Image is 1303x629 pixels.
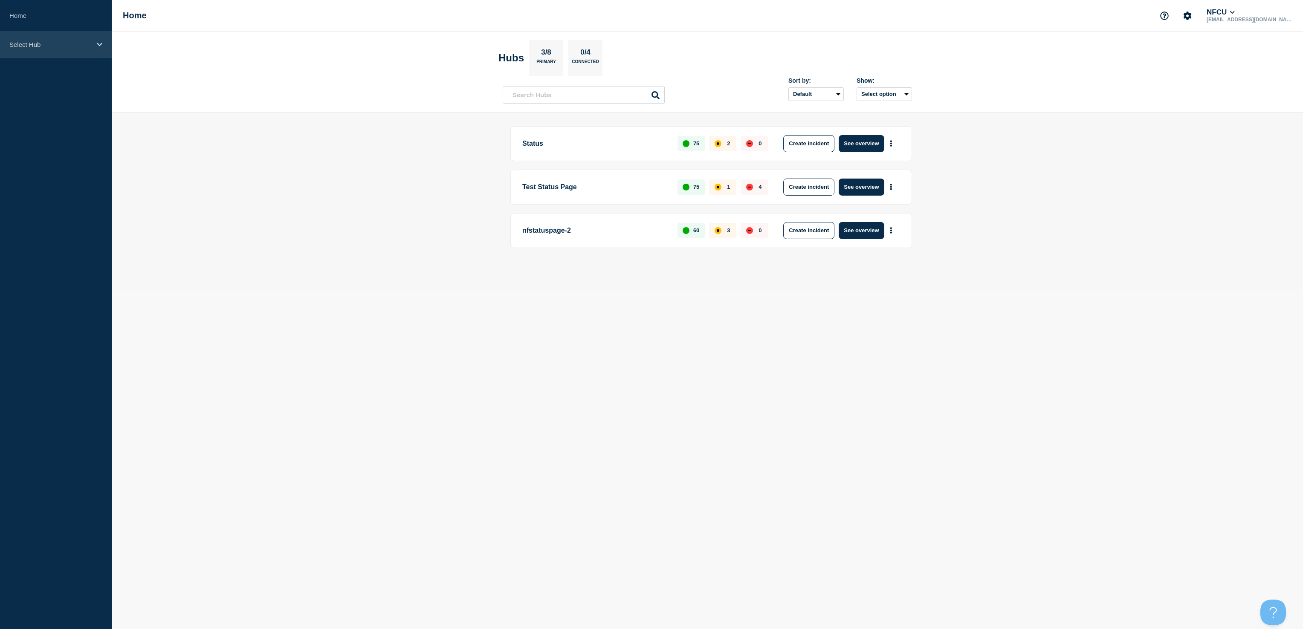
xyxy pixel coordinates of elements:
div: down [746,140,753,147]
div: up [683,140,689,147]
button: Create incident [783,135,834,152]
div: down [746,184,753,190]
div: affected [715,227,721,234]
h1: Home [123,11,147,20]
button: See overview [839,222,884,239]
div: affected [715,184,721,190]
p: 1 [727,184,730,190]
p: Primary [536,59,556,68]
div: down [746,227,753,234]
button: See overview [839,179,884,196]
div: affected [715,140,721,147]
button: Create incident [783,179,834,196]
p: Test Status Page [522,179,668,196]
iframe: Help Scout Beacon - Open [1260,600,1286,625]
div: up [683,184,689,190]
p: 3 [727,227,730,234]
p: 4 [759,184,762,190]
button: More actions [886,222,897,238]
button: Create incident [783,222,834,239]
p: 75 [693,140,699,147]
select: Sort by [788,87,844,101]
button: See overview [839,135,884,152]
p: 0 [759,227,762,234]
div: Show: [857,77,912,84]
p: 60 [693,227,699,234]
input: Search Hubs [503,86,665,104]
p: [EMAIL_ADDRESS][DOMAIN_NAME] [1205,17,1294,23]
p: Connected [572,59,599,68]
p: 0 [759,140,762,147]
button: NFCU [1205,8,1236,17]
h2: Hubs [498,52,524,64]
button: Select option [857,87,912,101]
p: 3/8 [538,48,555,59]
p: nfstatuspage-2 [522,222,668,239]
p: Status [522,135,668,152]
p: Select Hub [9,41,91,48]
div: Sort by: [788,77,844,84]
button: More actions [886,136,897,151]
button: More actions [886,179,897,195]
p: 75 [693,184,699,190]
p: 2 [727,140,730,147]
button: Support [1155,7,1173,25]
p: 0/4 [577,48,594,59]
button: Account settings [1178,7,1196,25]
div: up [683,227,689,234]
